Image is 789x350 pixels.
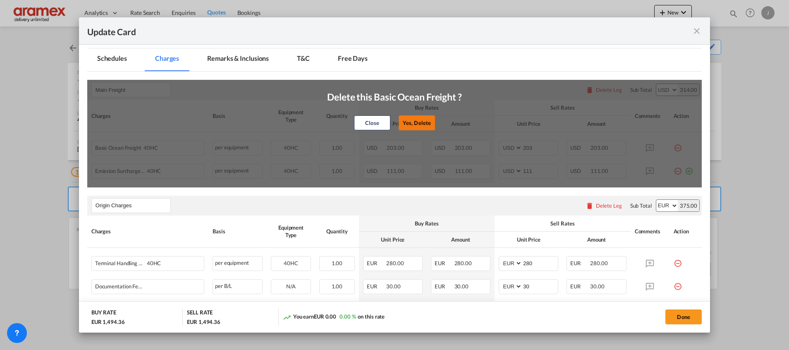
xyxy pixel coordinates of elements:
input: 280 [522,257,558,269]
md-icon: icon-delete [586,201,594,210]
span: 1.00 [332,283,343,290]
button: Delete Leg [586,202,622,209]
md-tab-item: Remarks & Inclusions [197,48,279,71]
span: N/A [286,283,296,290]
th: Unit Price [495,232,562,248]
md-pagination-wrapper: Use the left and right arrow keys to navigate between tabs [87,48,386,71]
span: EUR 0.00 [314,313,336,320]
button: Done [665,309,702,324]
th: Amount [562,232,630,248]
span: 280.00 [454,260,472,266]
div: Update Card [87,26,692,36]
div: Terminal Handling Service - Origin [95,257,174,266]
div: BUY RATE [91,309,116,318]
p: Delete this Basic Ocean Freight ? [327,90,462,103]
div: Quantity [319,228,355,235]
span: 40HC [145,260,161,266]
md-tab-item: Schedules [87,48,137,71]
md-icon: icon-minus-circle-outline red-400-fg [674,279,682,288]
div: Sell Rates [499,220,626,227]
div: SELL RATE [187,309,213,318]
md-tab-item: T&C [287,48,320,71]
div: Equipment Type [271,224,311,239]
th: Unit Price [359,232,427,248]
th: Action [669,216,702,248]
span: EUR [367,283,385,290]
md-icon: icon-minus-circle-outline red-400-fg [674,256,682,264]
button: Yes, Delete [399,115,435,130]
th: Amount [427,232,495,248]
md-icon: icon-trending-up [283,313,291,321]
div: Documentation Fee Origin [95,280,174,290]
span: 30.00 [454,283,469,290]
div: You earn on this rate [283,313,385,321]
span: 30.00 [590,283,605,290]
div: Buy Rates [363,220,490,227]
input: Leg Name [96,199,170,212]
span: 1.00 [332,260,343,266]
md-icon: icon-close fg-AAA8AD m-0 pointer [692,26,702,36]
div: per equipment [213,256,263,271]
div: 375.00 [678,200,699,211]
th: Comments [631,216,669,248]
div: per B/L [213,279,263,294]
md-tab-item: Charges [145,48,189,71]
span: 280.00 [590,260,607,266]
span: EUR [435,260,453,266]
button: Close [354,115,390,130]
md-dialog: Update Card Port ... [79,17,710,332]
span: 0.00 % [340,313,356,320]
div: EUR 1,494.36 [187,318,220,326]
span: EUR [570,260,589,266]
span: EUR [435,283,453,290]
span: 30.00 [386,283,401,290]
div: Basis [213,228,263,235]
div: Sub Total [630,202,652,209]
div: Delete Leg [596,202,622,209]
input: 30 [522,280,558,292]
span: EUR [570,283,589,290]
div: EUR 1,494.36 [91,318,127,326]
md-tab-item: Free Days [328,48,378,71]
span: 280.00 [386,260,404,266]
div: Charges [91,228,204,235]
span: 40HC [284,260,298,266]
span: EUR [367,260,385,266]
